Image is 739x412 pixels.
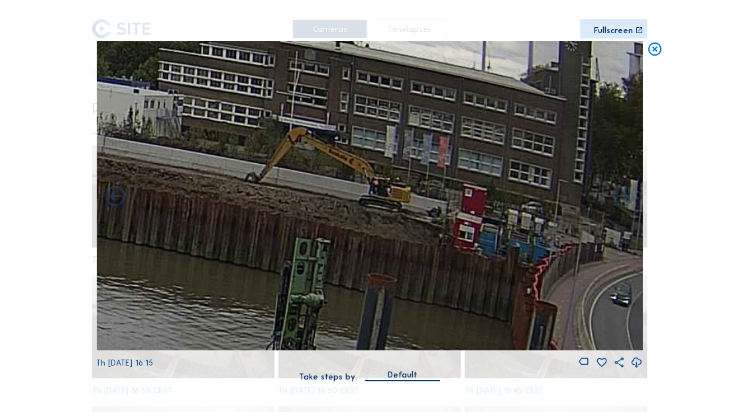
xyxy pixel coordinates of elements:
img: Image [96,41,642,350]
div: Fullscreen [594,27,633,34]
div: Default [388,369,418,381]
div: Take steps by: [299,373,357,381]
i: Back [611,185,635,209]
span: Th [DATE] 16:15 [96,358,153,368]
i: Forward [103,185,127,209]
div: Default [365,369,440,380]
